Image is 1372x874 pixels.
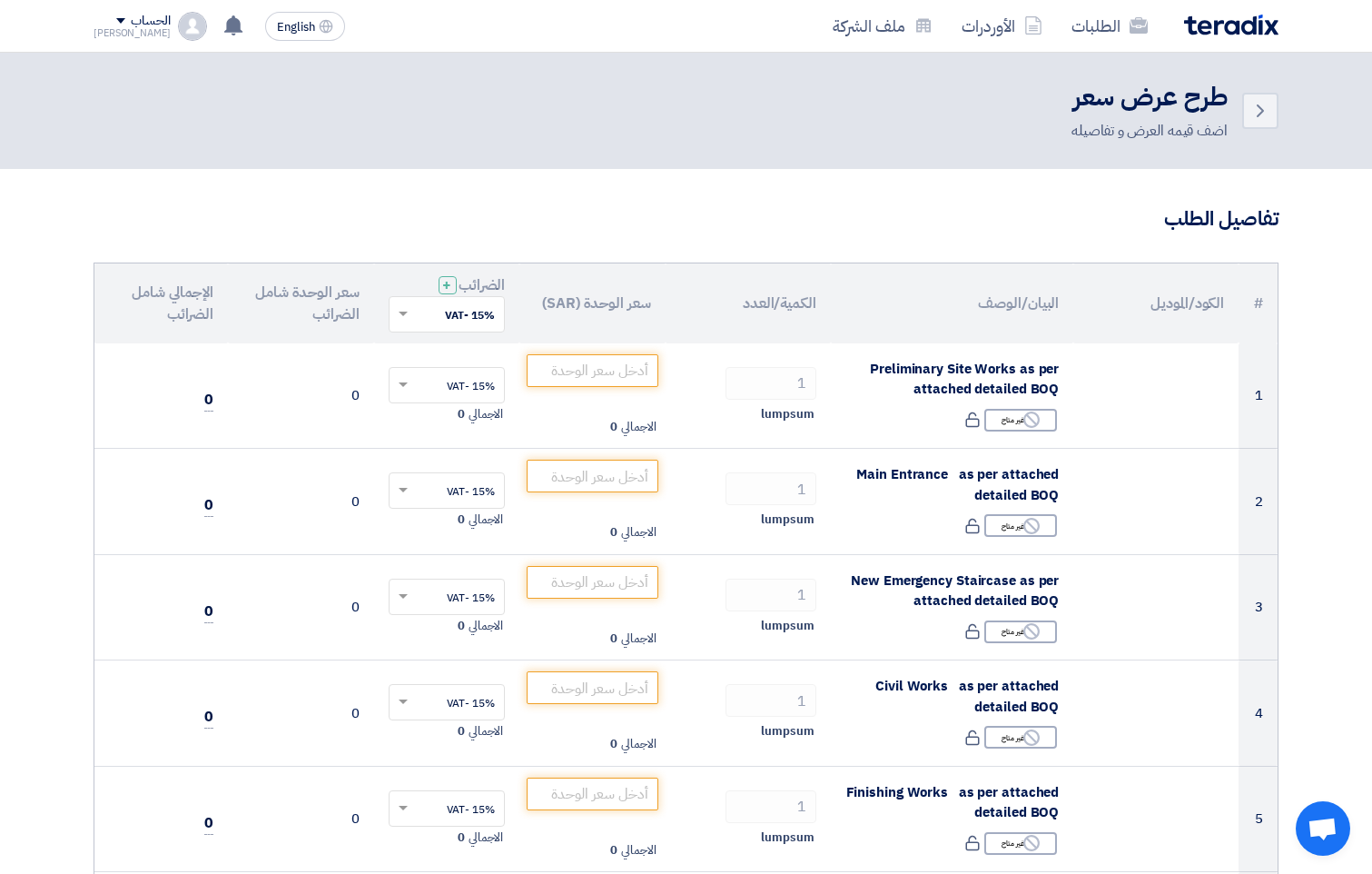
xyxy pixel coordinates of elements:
span: الاجمالي [621,630,656,648]
td: 0 [228,660,374,767]
input: RFQ_STEP1.ITEMS.2.AMOUNT_TITLE [725,472,816,505]
th: # [1239,263,1278,343]
h3: تفاصيل الطلب [94,205,1278,233]
div: غير متاح [984,832,1057,855]
div: [PERSON_NAME] [94,28,171,38]
span: lumpsum [761,722,814,740]
span: 0 [458,617,465,635]
td: 2 [1239,449,1278,555]
span: New Emergency Staircase as per attached detailed BOQ [851,571,1059,611]
span: 0 [204,389,213,412]
span: lumpsum [761,405,814,423]
span: 0 [458,722,465,740]
span: الاجمالي [469,511,503,529]
ng-select: VAT [389,579,506,615]
span: lumpsum [761,617,814,635]
div: الحساب [131,14,170,29]
input: أدخل سعر الوحدة [527,354,658,387]
div: غير متاح [984,726,1057,749]
td: 0 [228,554,374,660]
span: Civil Works as per attached detailed BOQ [875,676,1059,717]
td: 0 [228,343,374,449]
span: Finishing Works as per attached detailed BOQ [846,782,1060,823]
a: الأوردرات [947,5,1057,47]
th: الإجمالي شامل الضرائب [94,263,228,343]
input: RFQ_STEP1.ITEMS.2.AMOUNT_TITLE [725,684,816,717]
div: غير متاح [984,409,1057,432]
span: الاجمالي [621,735,656,753]
span: 0 [610,841,617,859]
input: RFQ_STEP1.ITEMS.2.AMOUNT_TITLE [725,790,816,823]
span: English [277,21,315,34]
th: سعر الوحدة شامل الضرائب [228,263,374,343]
span: lumpsum [761,511,814,529]
ng-select: VAT [389,790,506,827]
ng-select: VAT [389,367,506,403]
div: غير متاح [984,514,1057,537]
th: الضرائب [374,263,520,343]
span: الاجمالي [469,722,503,740]
span: الاجمالي [469,829,503,847]
td: 5 [1239,766,1278,872]
input: أدخل سعر الوحدة [527,778,658,810]
h2: طرح عرض سعر [1071,80,1228,115]
a: الطلبات [1057,5,1162,47]
span: الاجمالي [469,617,503,635]
a: ملف الشركة [818,5,947,47]
a: دردشة مفتوحة [1296,801,1350,856]
div: غير متاح [984,621,1057,643]
ng-select: VAT [389,684,506,720]
ng-select: VAT [389,472,506,509]
span: 0 [204,812,213,835]
span: 0 [610,418,617,436]
span: + [442,274,451,296]
th: سعر الوحدة (SAR) [519,263,666,343]
input: RFQ_STEP1.ITEMS.2.AMOUNT_TITLE [725,367,816,400]
td: 1 [1239,343,1278,449]
td: 0 [228,449,374,555]
img: Teradix logo [1184,15,1278,35]
span: 0 [610,735,617,753]
span: 0 [610,630,617,648]
input: أدخل سعر الوحدة [527,566,658,599]
td: 3 [1239,554,1278,660]
span: الاجمالي [621,523,656,541]
span: 0 [204,494,213,517]
span: 0 [610,523,617,541]
img: profile_test.png [178,12,207,41]
input: أدخل سعر الوحدة [527,460,658,492]
th: الكود/الموديل [1073,263,1239,343]
span: 0 [458,405,465,423]
div: اضف قيمه العرض و تفاصيله [1071,120,1228,142]
input: أدخل سعر الوحدة [527,671,658,704]
span: الاجمالي [621,418,656,436]
span: 0 [458,511,465,529]
span: Preliminary Site Works as per attached detailed BOQ [870,359,1059,400]
span: الاجمالي [621,841,656,859]
span: lumpsum [761,829,814,847]
input: RFQ_STEP1.ITEMS.2.AMOUNT_TITLE [725,579,816,611]
span: 0 [458,829,465,847]
td: 0 [228,766,374,872]
span: 0 [204,706,213,729]
button: English [265,12,345,41]
td: 4 [1239,660,1278,767]
th: البيان/الوصف [831,263,1074,343]
th: الكمية/العدد [666,263,831,343]
span: Main Entrance as per attached detailed BOQ [856,464,1059,505]
span: 0 [204,601,213,623]
span: الاجمالي [469,405,503,423]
